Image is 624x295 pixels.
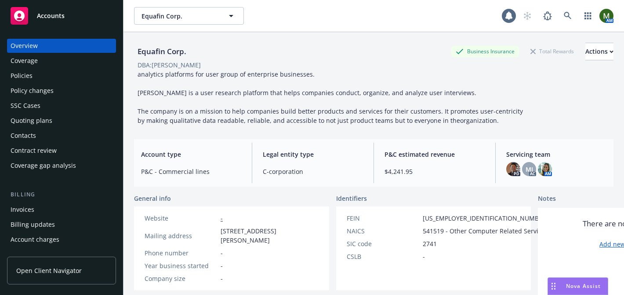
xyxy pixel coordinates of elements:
[385,150,485,159] span: P&C estimated revenue
[221,274,223,283] span: -
[134,194,171,203] span: General info
[423,239,437,248] span: 2741
[7,190,116,199] div: Billing
[11,144,57,158] div: Contract review
[7,54,116,68] a: Coverage
[548,277,608,295] button: Nova Assist
[11,129,36,143] div: Contacts
[145,261,217,270] div: Year business started
[599,9,613,23] img: photo
[11,159,76,173] div: Coverage gap analysis
[145,274,217,283] div: Company size
[11,99,40,113] div: SSC Cases
[526,46,578,57] div: Total Rewards
[7,39,116,53] a: Overview
[138,60,201,70] div: DBA: [PERSON_NAME]
[145,248,217,258] div: Phone number
[134,46,190,57] div: Equafin Corp.
[11,69,33,83] div: Policies
[385,167,485,176] span: $4,241.95
[138,70,525,125] span: analytics platforms for user group of enterprise businesses. [PERSON_NAME] is a user research pla...
[221,248,223,258] span: -
[423,214,548,223] span: [US_EMPLOYER_IDENTIFICATION_NUMBER]
[336,194,367,203] span: Identifiers
[11,54,38,68] div: Coverage
[141,150,241,159] span: Account type
[519,7,536,25] a: Start snowing
[548,278,559,295] div: Drag to move
[347,214,419,223] div: FEIN
[11,84,54,98] div: Policy changes
[7,247,116,262] a: Installment plans
[7,218,116,232] a: Billing updates
[506,150,606,159] span: Servicing team
[7,203,116,217] a: Invoices
[566,282,601,290] span: Nova Assist
[263,150,363,159] span: Legal entity type
[526,165,533,174] span: MJ
[145,231,217,240] div: Mailing address
[559,7,577,25] a: Search
[579,7,597,25] a: Switch app
[7,129,116,143] a: Contacts
[263,167,363,176] span: C-corporation
[539,7,556,25] a: Report a Bug
[538,194,556,204] span: Notes
[134,7,244,25] button: Equafin Corp.
[16,266,82,275] span: Open Client Navigator
[347,226,419,236] div: NAICS
[451,46,519,57] div: Business Insurance
[7,144,116,158] a: Contract review
[538,162,552,176] img: photo
[347,252,419,261] div: CSLB
[145,214,217,223] div: Website
[585,43,613,60] button: Actions
[347,239,419,248] div: SIC code
[11,218,55,232] div: Billing updates
[37,12,65,19] span: Accounts
[141,11,218,21] span: Equafin Corp.
[7,84,116,98] a: Policy changes
[221,261,223,270] span: -
[141,167,241,176] span: P&C - Commercial lines
[7,69,116,83] a: Policies
[423,252,425,261] span: -
[7,4,116,28] a: Accounts
[7,99,116,113] a: SSC Cases
[7,232,116,247] a: Account charges
[11,232,59,247] div: Account charges
[7,114,116,128] a: Quoting plans
[11,203,34,217] div: Invoices
[11,247,62,262] div: Installment plans
[11,114,52,128] div: Quoting plans
[221,214,223,222] a: -
[423,226,548,236] span: 541519 - Other Computer Related Services
[11,39,38,53] div: Overview
[506,162,520,176] img: photo
[221,226,319,245] span: [STREET_ADDRESS][PERSON_NAME]
[7,159,116,173] a: Coverage gap analysis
